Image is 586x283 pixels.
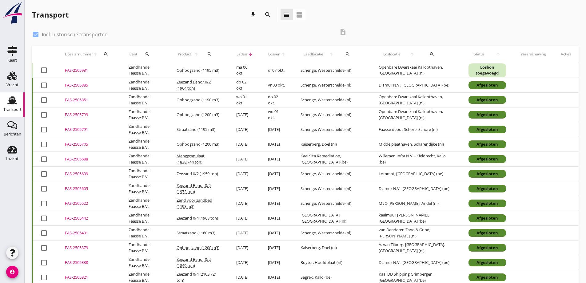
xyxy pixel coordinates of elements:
[103,52,108,57] i: search
[229,122,261,137] td: [DATE]
[121,122,169,137] td: Zandhandel Faasse B.V.
[229,255,261,270] td: [DATE]
[371,211,461,226] td: kaaimuur [PERSON_NAME], [GEOGRAPHIC_DATA] (be)
[268,51,280,57] span: Lossen
[293,196,371,211] td: Schenge, Westerschelde (nl)
[177,51,193,57] span: Product
[121,78,169,93] td: Zandhandel Faasse B.V.
[468,155,506,163] div: Afgesloten
[65,141,114,148] div: FAS-2505705
[121,196,169,211] td: Zandhandel Faasse B.V.
[293,78,371,93] td: Schenge, Westerschelde (nl)
[229,211,261,226] td: [DATE]
[42,31,108,38] label: Incl. historische transporten
[65,171,114,177] div: FAS-2505639
[429,52,434,57] i: search
[121,152,169,167] td: Zandhandel Faasse B.V.
[6,266,18,278] i: account_circle
[65,82,114,88] div: FAS-2505885
[301,51,326,57] span: Laadlocatie
[293,181,371,196] td: Schenge, Westerschelde (nl)
[7,58,17,62] div: Kaart
[229,93,261,107] td: wo 01 okt.
[249,11,257,18] i: download
[229,63,261,78] td: ma 06 okt.
[169,122,229,137] td: Straatzand (1195 m3)
[145,52,150,57] i: search
[468,126,506,134] div: Afgesloten
[229,241,261,255] td: [DATE]
[293,137,371,152] td: Kaiserberg, Doel (nl)
[169,107,229,122] td: Ophoogzand (1200 m3)
[229,181,261,196] td: [DATE]
[371,137,461,152] td: Middelplaathaven, Scharendijke (nl)
[371,167,461,181] td: Lommat, [GEOGRAPHIC_DATA] (be)
[65,51,93,57] span: Dossiernummer
[177,197,212,209] span: Zand voor zandbed (1193 m3)
[371,241,461,255] td: A. van Tilburg, [GEOGRAPHIC_DATA]. [GEOGRAPHIC_DATA] (nl)
[177,245,219,250] span: Ophoogzand (1200 m3)
[468,81,506,89] div: Afgesloten
[65,127,114,133] div: FAS-2505791
[261,211,293,226] td: [DATE]
[371,226,461,241] td: van Denderen Zand & Grind, [PERSON_NAME] (nl)
[229,137,261,152] td: [DATE]
[405,52,419,57] i: arrow_upward
[261,137,293,152] td: [DATE]
[177,257,211,268] span: Zeezand Benor 0/2 (1849 ton)
[261,255,293,270] td: [DATE]
[169,226,229,241] td: Straatzand (1160 m3)
[65,260,114,266] div: FAS-2505338
[121,93,169,107] td: Zandhandel Faasse B.V.
[468,63,506,77] div: Losbon toegevoegd
[468,140,506,148] div: Afgesloten
[121,137,169,152] td: Zandhandel Faasse B.V.
[261,152,293,167] td: [DATE]
[468,273,506,281] div: Afgesloten
[65,245,114,251] div: FAS-2505379
[121,167,169,181] td: Zandhandel Faasse B.V.
[65,97,114,103] div: FAS-2505851
[121,226,169,241] td: Zandhandel Faasse B.V.
[371,196,461,211] td: MvO [PERSON_NAME], Andel (nl)
[169,93,229,107] td: Ophoogzand (1190 m3)
[261,241,293,255] td: [DATE]
[121,63,169,78] td: Zandhandel Faasse B.V.
[93,52,98,57] i: arrow_upward
[293,211,371,226] td: [GEOGRAPHIC_DATA], [GEOGRAPHIC_DATA] (nl)
[177,79,211,91] span: Zeezand Benor 0/2 (1964 ton)
[468,259,506,267] div: Afgesloten
[296,11,303,18] i: view_agenda
[371,78,461,93] td: Diamur N.V., [GEOGRAPHIC_DATA] (be)
[293,93,371,107] td: Schenge, Westerschelde (nl)
[177,153,205,165] span: Menggranulaat (1838,744 ton)
[468,96,506,104] div: Afgesloten
[283,11,290,18] i: view_headline
[229,167,261,181] td: [DATE]
[6,83,18,87] div: Vracht
[248,52,253,57] i: arrow_downward
[261,196,293,211] td: [DATE]
[293,167,371,181] td: Schenge, Westerschelde (nl)
[468,185,506,193] div: Afgesloten
[121,107,169,122] td: Zandhandel Faasse B.V.
[293,152,371,167] td: Kaai Sita Remediation, [GEOGRAPHIC_DATA] (be)
[169,211,229,226] td: Zeezand 0/4 (1968 ton)
[229,196,261,211] td: [DATE]
[229,226,261,241] td: [DATE]
[293,255,371,270] td: Ruyter, Hoofdplaat (nl)
[229,78,261,93] td: do 02 okt.
[121,255,169,270] td: Zandhandel Faasse B.V.
[261,167,293,181] td: [DATE]
[32,10,69,20] div: Transport
[371,181,461,196] td: Diamur N.V., [GEOGRAPHIC_DATA] (be)
[261,78,293,93] td: vr 03 okt.
[169,63,229,78] td: Ophoogzand (1195 m3)
[1,2,23,24] img: logo-small.a267ee39.svg
[121,211,169,226] td: Zandhandel Faasse B.V.
[261,93,293,107] td: do 02 okt.
[293,226,371,241] td: Schenge, Westerschelde (nl)
[468,111,506,119] div: Afgesloten
[371,152,461,167] td: Willemen Infra N.V. - Kieldrecht, Kallo (be)
[177,183,211,194] span: Zeezand Benor 0/2 (1972 ton)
